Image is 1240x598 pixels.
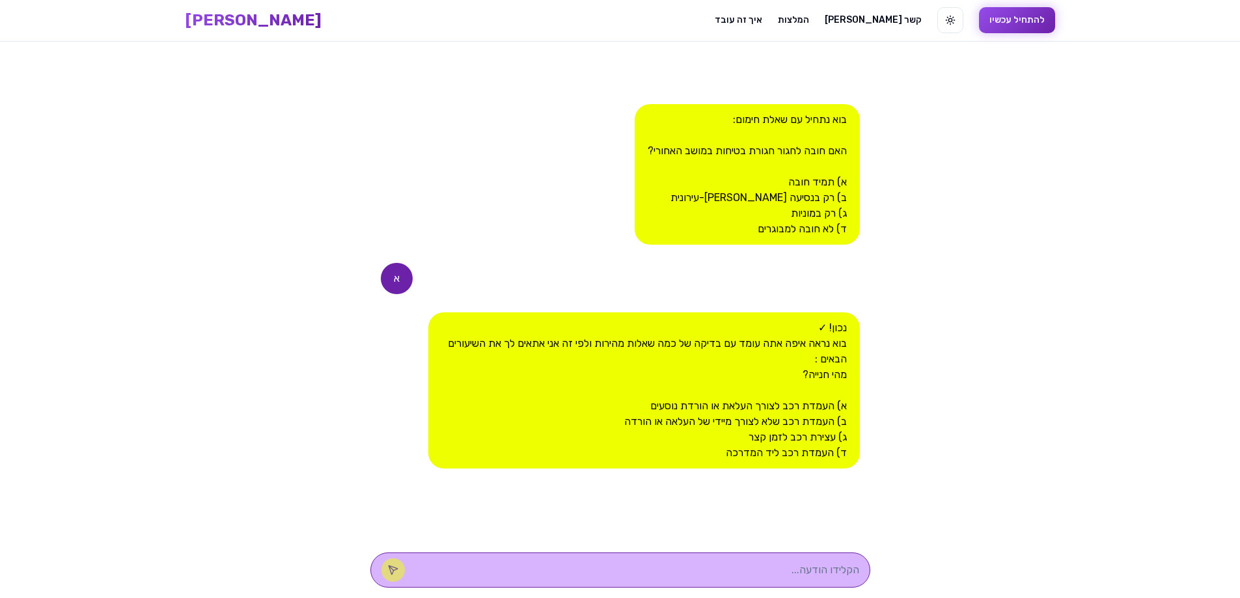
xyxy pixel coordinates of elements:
div: בוא נתחיל עם שאלת חימום: האם חובה לחגור חגורת בטיחות במושב האחורי? א) תמיד חובה ב) רק בנסיעה [PER... [635,104,860,245]
a: איך זה עובד [715,14,762,27]
a: [PERSON_NAME] קשר [825,14,922,27]
div: א [381,263,413,294]
a: [PERSON_NAME] [186,10,322,31]
a: המלצות [778,14,809,27]
button: להתחיל עכשיו [979,7,1055,33]
div: נכון! ✓ בוא נראה איפה אתה עומד עם בדיקה של כמה שאלות מהירות ולפי זה אני אתאים לך את השיעורים הבאי... [428,312,859,469]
